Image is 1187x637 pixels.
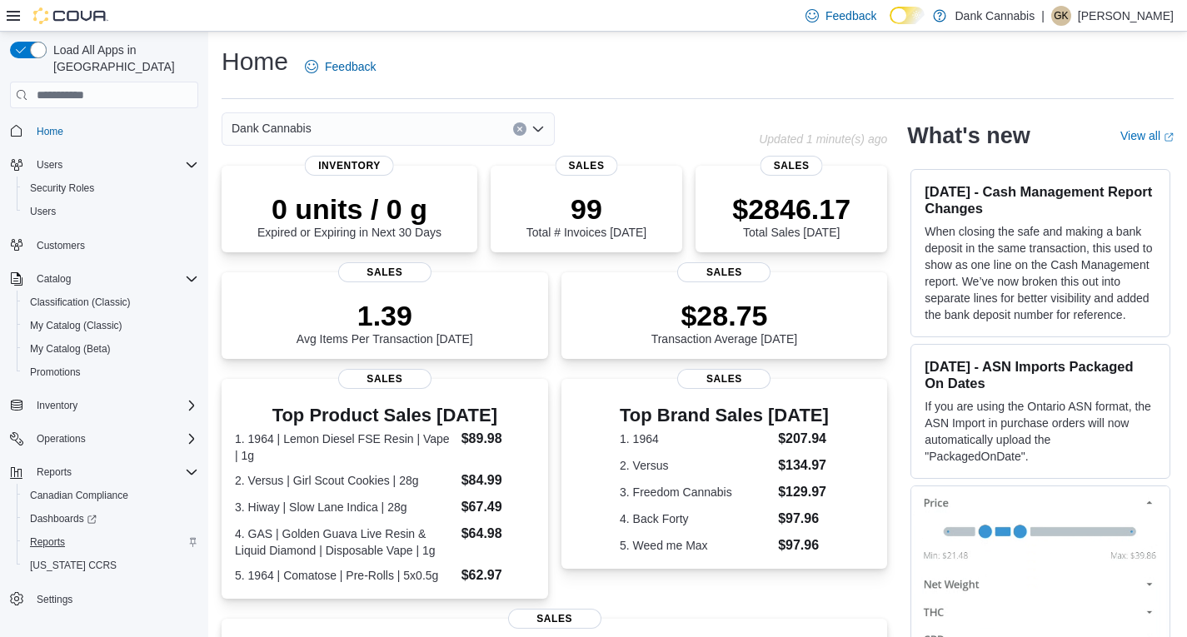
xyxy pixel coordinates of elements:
[23,202,198,221] span: Users
[30,366,81,379] span: Promotions
[30,236,92,256] a: Customers
[23,339,198,359] span: My Catalog (Beta)
[17,177,205,200] button: Security Roles
[37,465,72,479] span: Reports
[30,319,122,332] span: My Catalog (Classic)
[925,183,1156,216] h3: [DATE] - Cash Management Report Changes
[890,24,890,25] span: Dark Mode
[30,589,198,610] span: Settings
[17,337,205,361] button: My Catalog (Beta)
[23,485,198,505] span: Canadian Compliance
[30,342,111,356] span: My Catalog (Beta)
[30,155,69,175] button: Users
[925,398,1156,465] p: If you are using the Ontario ASN format, the ASN Import in purchase orders will now automatically...
[732,192,850,239] div: Total Sales [DATE]
[17,507,205,530] a: Dashboards
[235,472,455,489] dt: 2. Versus | Girl Scout Cookies | 28g
[925,358,1156,391] h3: [DATE] - ASN Imports Packaged On Dates
[778,482,829,502] dd: $129.97
[778,455,829,475] dd: $134.97
[23,509,198,529] span: Dashboards
[30,269,198,289] span: Catalog
[677,369,771,389] span: Sales
[30,122,70,142] a: Home
[37,239,85,252] span: Customers
[3,153,205,177] button: Users
[620,484,771,500] dt: 3. Freedom Cannabis
[30,462,78,482] button: Reports
[3,460,205,484] button: Reports
[232,118,312,138] span: Dank Cannabis
[461,470,535,490] dd: $84.99
[3,394,205,417] button: Inventory
[1041,6,1045,26] p: |
[17,361,205,384] button: Promotions
[825,7,876,24] span: Feedback
[17,484,205,507] button: Canadian Compliance
[235,406,535,425] h3: Top Product Sales [DATE]
[37,272,71,286] span: Catalog
[298,50,382,83] a: Feedback
[759,132,887,146] p: Updated 1 minute(s) ago
[620,510,771,527] dt: 4. Back Forty
[30,182,94,195] span: Security Roles
[23,555,198,575] span: Washington CCRS
[461,497,535,517] dd: $67.49
[23,202,62,221] a: Users
[23,532,72,552] a: Reports
[30,512,97,525] span: Dashboards
[33,7,108,24] img: Cova
[890,7,925,24] input: Dark Mode
[23,532,198,552] span: Reports
[651,299,798,346] div: Transaction Average [DATE]
[23,555,123,575] a: [US_STATE] CCRS
[23,362,87,382] a: Promotions
[3,427,205,450] button: Operations
[30,296,131,309] span: Classification (Classic)
[235,499,455,515] dt: 3. Hiway | Slow Lane Indica | 28g
[3,267,205,291] button: Catalog
[778,535,829,555] dd: $97.96
[257,192,441,226] p: 0 units / 0 g
[297,299,473,332] p: 1.39
[955,6,1035,26] p: Dank Cannabis
[531,122,545,136] button: Open list of options
[677,262,771,282] span: Sales
[23,292,198,312] span: Classification (Classic)
[1078,6,1174,26] p: [PERSON_NAME]
[30,462,198,482] span: Reports
[556,156,618,176] span: Sales
[305,156,394,176] span: Inventory
[17,554,205,577] button: [US_STATE] CCRS
[23,316,129,336] a: My Catalog (Classic)
[761,156,823,176] span: Sales
[17,291,205,314] button: Classification (Classic)
[30,559,117,572] span: [US_STATE] CCRS
[1120,129,1174,142] a: View allExternal link
[1054,6,1068,26] span: GK
[3,118,205,142] button: Home
[17,530,205,554] button: Reports
[1051,6,1071,26] div: Gurpreet Kalkat
[732,192,850,226] p: $2846.17
[30,396,198,416] span: Inventory
[23,292,137,312] a: Classification (Classic)
[325,58,376,75] span: Feedback
[37,158,62,172] span: Users
[37,125,63,138] span: Home
[23,339,117,359] a: My Catalog (Beta)
[37,399,77,412] span: Inventory
[30,590,79,610] a: Settings
[338,262,431,282] span: Sales
[23,178,101,198] a: Security Roles
[30,429,198,449] span: Operations
[23,485,135,505] a: Canadian Compliance
[235,567,455,584] dt: 5. 1964 | Comatose | Pre-Rolls | 5x0.5g
[37,432,86,445] span: Operations
[30,429,92,449] button: Operations
[620,537,771,554] dt: 5. Weed me Max
[47,42,198,75] span: Load All Apps in [GEOGRAPHIC_DATA]
[297,299,473,346] div: Avg Items Per Transaction [DATE]
[17,314,205,337] button: My Catalog (Classic)
[3,587,205,611] button: Settings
